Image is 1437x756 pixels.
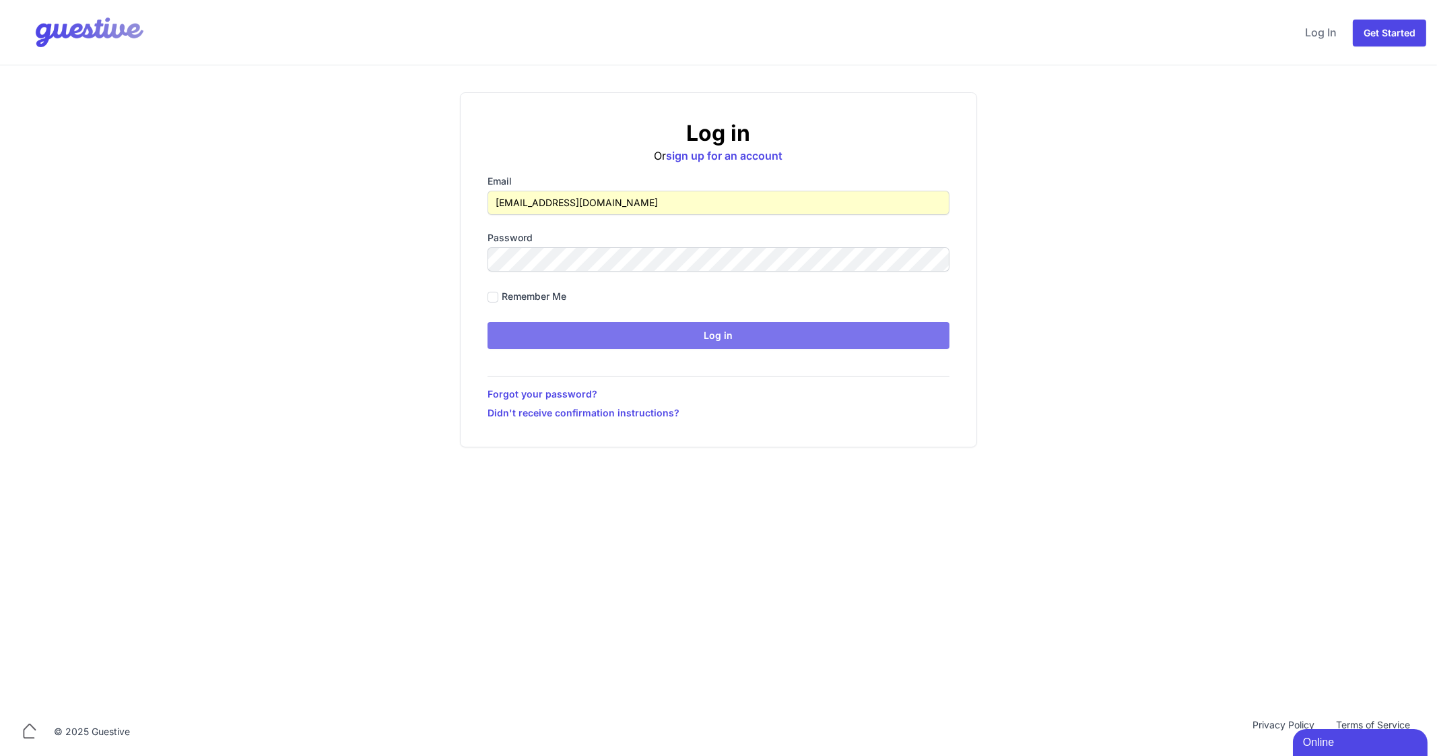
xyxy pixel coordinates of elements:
[488,191,949,215] input: you@example.com
[1325,718,1421,745] a: Terms of Service
[54,725,130,738] div: © 2025 Guestive
[667,149,783,162] a: sign up for an account
[1353,20,1426,46] a: Get Started
[488,406,949,420] a: Didn't receive confirmation instructions?
[1293,726,1430,756] iframe: chat widget
[1300,16,1342,49] a: Log In
[488,120,949,147] h2: Log in
[502,290,566,303] label: Remember me
[488,231,949,245] label: Password
[488,175,949,188] label: Email
[488,120,949,164] div: Or
[1242,718,1325,745] a: Privacy Policy
[11,5,147,59] img: Your Company
[488,387,949,401] a: Forgot your password?
[488,322,949,349] input: Log in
